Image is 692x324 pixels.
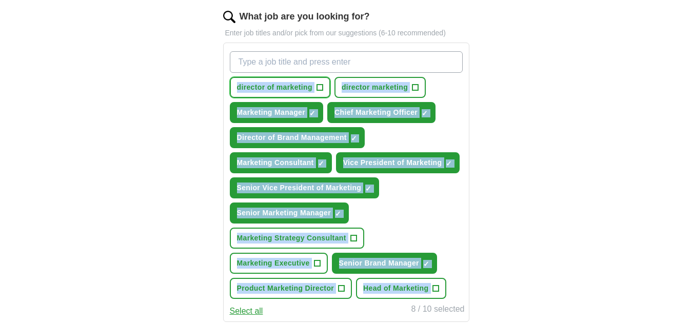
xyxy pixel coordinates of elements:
span: director of marketing [237,82,312,93]
span: ✓ [335,210,341,218]
span: Senior Brand Manager [339,258,419,269]
label: What job are you looking for? [240,10,370,24]
span: Director of Brand Management [237,132,347,143]
span: ✓ [446,159,452,168]
span: Chief Marketing Officer [334,107,418,118]
span: Marketing Manager [237,107,306,118]
img: search.png [223,11,235,23]
button: Vice President of Marketing✓ [336,152,460,173]
button: Head of Marketing [356,278,446,299]
span: ✓ [423,260,429,268]
span: director marketing [342,82,408,93]
span: Product Marketing Director [237,283,334,294]
button: Senior Vice President of Marketing✓ [230,177,380,198]
span: ✓ [365,185,371,193]
button: Senior Brand Manager✓ [332,253,437,274]
button: Select all [230,305,263,317]
span: Marketing Strategy Consultant [237,233,346,244]
span: Senior Marketing Manager [237,208,331,218]
button: director of marketing [230,77,330,98]
span: ✓ [351,134,357,143]
span: ✓ [422,109,428,117]
button: Marketing Manager✓ [230,102,324,123]
button: Marketing Strategy Consultant [230,228,364,249]
input: Type a job title and press enter [230,51,463,73]
button: Chief Marketing Officer✓ [327,102,436,123]
div: 8 / 10 selected [411,303,464,317]
span: Head of Marketing [363,283,428,294]
span: ✓ [318,159,324,168]
button: director marketing [334,77,426,98]
span: Vice President of Marketing [343,157,442,168]
button: Director of Brand Management✓ [230,127,365,148]
button: Product Marketing Director [230,278,352,299]
button: Marketing Consultant✓ [230,152,332,173]
span: ✓ [309,109,315,117]
p: Enter job titles and/or pick from our suggestions (6-10 recommended) [223,28,469,38]
button: Marketing Executive [230,253,328,274]
button: Senior Marketing Manager✓ [230,202,349,224]
span: Marketing Executive [237,258,310,269]
span: Senior Vice President of Marketing [237,183,362,193]
span: Marketing Consultant [237,157,314,168]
